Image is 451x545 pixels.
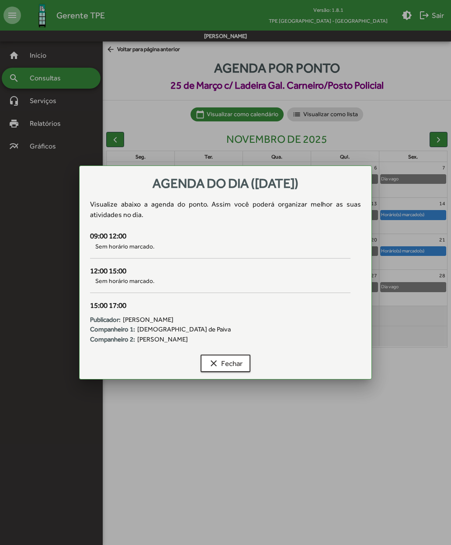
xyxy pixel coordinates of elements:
[90,266,351,277] div: 12:00 15:00
[90,276,351,286] span: Sem horário marcado.
[201,355,250,372] button: Fechar
[153,176,298,191] span: Agenda do dia ([DATE])
[90,300,351,311] div: 15:00 17:00
[90,335,135,345] strong: Companheiro 2:
[90,199,361,220] div: Visualize abaixo a agenda do ponto . Assim você poderá organizar melhor as suas atividades no dia.
[137,324,231,335] span: [DEMOGRAPHIC_DATA] de Paiva
[137,335,188,345] span: [PERSON_NAME]
[90,231,351,242] div: 09:00 12:00
[90,315,121,325] strong: Publicador:
[123,315,173,325] span: [PERSON_NAME]
[208,355,243,371] span: Fechar
[90,324,135,335] strong: Companheiro 1:
[208,358,219,369] mat-icon: clear
[90,242,351,251] span: Sem horário marcado.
